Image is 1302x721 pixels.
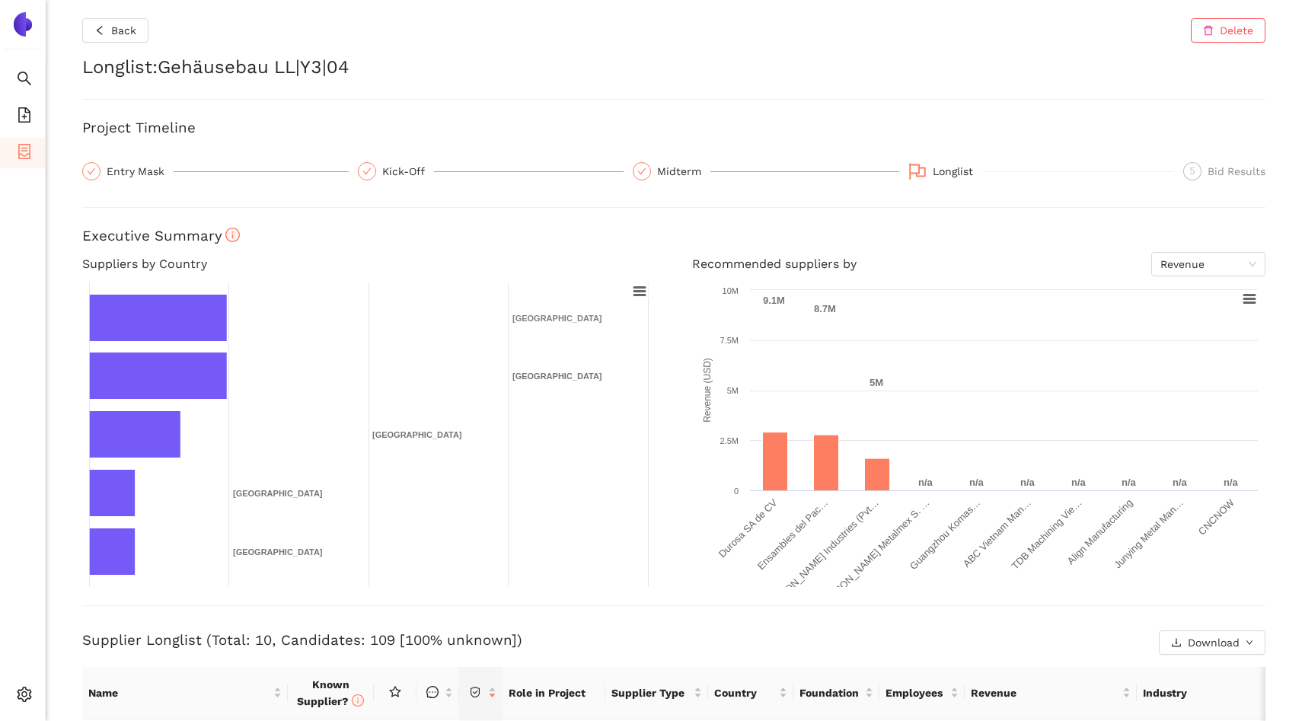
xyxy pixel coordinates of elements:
[297,678,364,707] span: Known Supplier?
[870,377,883,388] text: 5M
[87,167,96,176] span: check
[965,667,1136,719] th: this column's title is Revenue,this column is sortable
[416,667,459,719] th: this column is sortable
[637,167,646,176] span: check
[82,162,349,180] div: Entry Mask
[692,252,1265,276] h4: Recommended suppliers by
[714,684,777,701] span: Country
[82,118,1265,138] h3: Project Timeline
[971,684,1119,701] span: Revenue
[1190,166,1195,177] span: 5
[1112,496,1186,570] text: Junying Metal Man…
[961,496,1033,569] text: ABC Vietnam Man…
[1191,18,1265,43] button: deleteDelete
[1065,496,1135,566] text: Align Manufacturing
[107,162,174,180] div: Entry Mask
[657,162,710,180] div: Midterm
[82,55,1265,81] h2: Longlist : Gehäusebau LL|Y3|04
[1220,22,1253,39] span: Delete
[605,667,708,719] th: this column's title is Supplier Type,this column is sortable
[1171,637,1182,649] span: download
[1020,477,1036,488] text: n/a
[886,684,948,701] span: Employees
[908,162,927,180] span: flag
[708,667,794,719] th: this column's title is Country,this column is sortable
[1143,684,1274,701] span: Industry
[761,496,881,616] text: [PERSON_NAME] Industries (Pvt…
[512,372,602,381] text: [GEOGRAPHIC_DATA]
[879,667,965,719] th: this column's title is Employees,this column is sortable
[17,681,32,712] span: setting
[1009,496,1083,571] text: TDB Machining Vie…
[1071,477,1087,488] text: n/a
[702,358,713,423] text: Revenue (USD)
[233,547,323,557] text: [GEOGRAPHIC_DATA]
[727,386,739,395] text: 5M
[503,667,605,719] th: Role in Project
[389,686,401,698] span: star
[716,496,780,560] text: Durosa SA de CV
[111,22,136,39] span: Back
[469,686,481,698] span: safety
[799,684,862,701] span: Foundation
[352,694,364,707] span: info-circle
[814,303,836,314] text: 8.7M
[720,336,739,345] text: 7.5M
[82,630,871,650] h3: Supplier Longlist (Total: 10, Candidates: 109 [100% unknown])
[720,436,739,445] text: 2.5M
[82,226,1265,246] h3: Executive Summary
[1122,477,1137,488] text: n/a
[17,102,32,132] span: file-add
[763,295,785,306] text: 9.1M
[611,684,691,701] span: Supplier Type
[512,314,602,323] text: [GEOGRAPHIC_DATA]
[88,684,270,701] span: Name
[1208,165,1265,177] span: Bid Results
[1246,639,1253,648] span: down
[1160,253,1256,276] span: Revenue
[11,12,35,37] img: Logo
[933,162,982,180] div: Longlist
[723,286,739,295] text: 10M
[382,162,434,180] div: Kick-Off
[17,139,32,169] span: container
[1173,477,1188,488] text: n/a
[816,496,932,612] text: [PERSON_NAME] Metalmex S. …
[426,686,439,698] span: message
[1159,630,1265,655] button: downloadDownloaddown
[908,496,982,571] text: Guangzhou Komas…
[372,430,462,439] text: [GEOGRAPHIC_DATA]
[82,18,148,43] button: leftBack
[233,489,323,498] text: [GEOGRAPHIC_DATA]
[1196,496,1237,538] text: CNCNOW
[1203,25,1214,37] span: delete
[755,496,830,571] text: Ensambles del Pac…
[362,167,372,176] span: check
[225,228,240,242] span: info-circle
[1188,634,1240,651] span: Download
[17,65,32,96] span: search
[1224,477,1239,488] text: n/a
[82,667,288,719] th: this column's title is Name,this column is sortable
[82,252,656,276] h4: Suppliers by Country
[94,25,105,37] span: left
[734,487,739,496] text: 0
[1137,667,1291,719] th: this column's title is Industry,this column is sortable
[969,477,984,488] text: n/a
[793,667,879,719] th: this column's title is Foundation,this column is sortable
[918,477,933,488] text: n/a
[908,162,1175,183] div: Longlist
